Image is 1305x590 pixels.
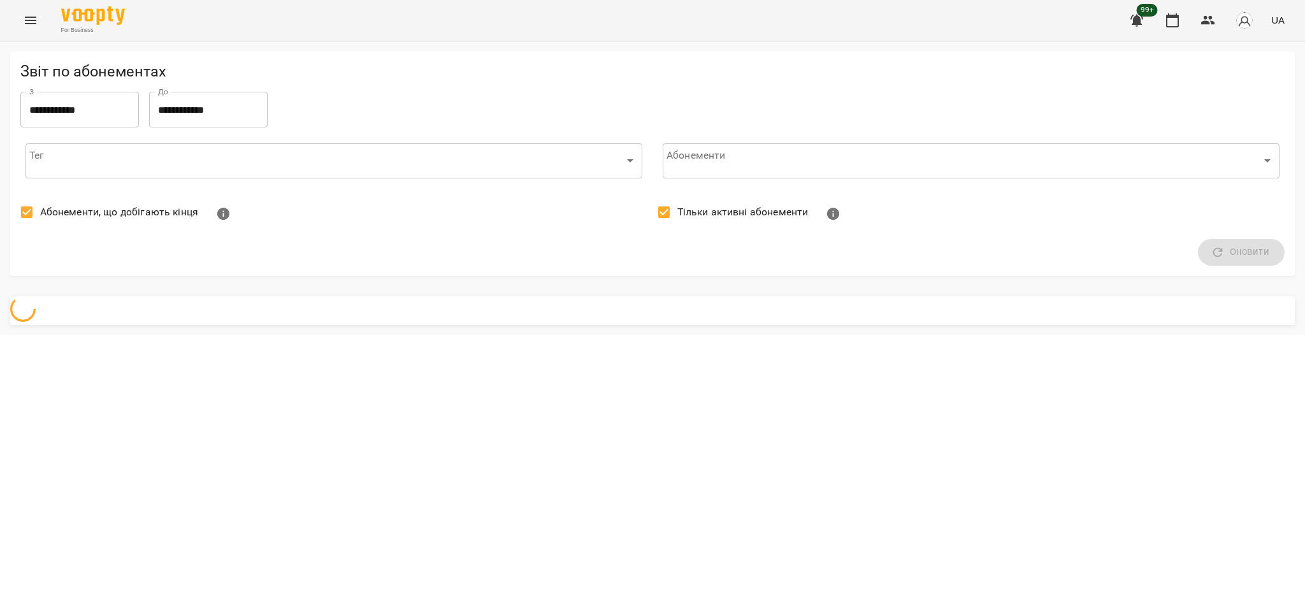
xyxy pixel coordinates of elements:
[15,5,46,36] button: Menu
[40,205,198,220] span: Абонементи, що добігають кінця
[1266,8,1290,32] button: UA
[25,143,642,178] div: ​
[61,26,125,34] span: For Business
[677,205,809,220] span: Тільки активні абонементи
[663,143,1280,178] div: ​
[1271,13,1285,27] span: UA
[208,199,239,229] button: Показати абонементи з 3 або менше відвідуваннями або що закінчуються протягом 7 днів
[818,199,849,229] button: Показувати тільки абонементи з залишком занять або з відвідуваннями. Активні абонементи - це ті, ...
[1236,11,1253,29] img: avatar_s.png
[20,62,1285,82] h5: Звіт по абонементах
[61,6,125,25] img: Voopty Logo
[1137,4,1158,17] span: 99+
